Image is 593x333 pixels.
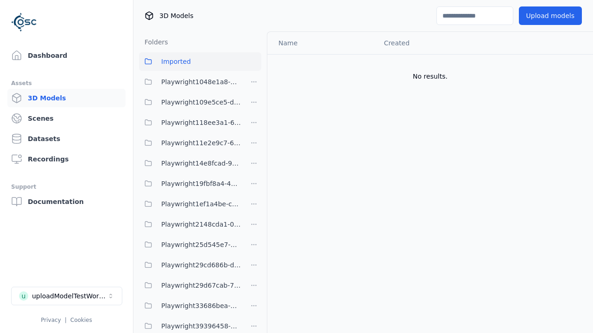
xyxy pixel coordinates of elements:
[139,134,241,152] button: Playwright11e2e9c7-6c23-4ce7-ac48-ea95a4ff6a43
[7,192,126,211] a: Documentation
[7,129,126,148] a: Datasets
[139,37,168,47] h3: Folders
[11,9,37,35] img: Logo
[7,89,126,107] a: 3D Models
[139,93,241,111] button: Playwright109e5ce5-d2cb-4ab8-a55a-98f36a07a7af
[161,56,191,67] span: Imported
[139,52,261,71] button: Imported
[161,321,241,332] span: Playwright39396458-2985-42cf-8e78-891847c6b0fc
[267,54,593,99] td: No results.
[32,291,107,301] div: uploadModelTestWorkspace
[161,280,241,291] span: Playwright29d67cab-7655-4a15-9701-4b560da7f167
[161,219,241,230] span: Playwright2148cda1-0135-4eee-9a3e-ba7e638b60a6
[70,317,92,323] a: Cookies
[11,287,122,305] button: Select a workspace
[161,198,241,210] span: Playwright1ef1a4be-ca25-4334-b22c-6d46e5dc87b0
[7,46,126,65] a: Dashboard
[7,150,126,168] a: Recordings
[139,215,241,234] button: Playwright2148cda1-0135-4eee-9a3e-ba7e638b60a6
[161,76,241,87] span: Playwright1048e1a8-7157-4402-9d51-a0d67d82f98b
[267,32,377,54] th: Name
[139,235,241,254] button: Playwright25d545e7-ff08-4d3b-b8cd-ba97913ee80b
[139,154,241,173] button: Playwright14e8fcad-9ce8-4c9f-9ba9-3f066997ed84
[139,276,241,295] button: Playwright29d67cab-7655-4a15-9701-4b560da7f167
[139,296,241,315] button: Playwright33686bea-41a4-43c8-b27a-b40c54b773e3
[139,113,241,132] button: Playwright118ee3a1-6e25-456a-9a29-0f34eaed349c
[139,256,241,274] button: Playwright29cd686b-d0c9-4777-aa54-1065c8c7cee8
[139,73,241,91] button: Playwright1048e1a8-7157-4402-9d51-a0d67d82f98b
[377,32,488,54] th: Created
[139,195,241,213] button: Playwright1ef1a4be-ca25-4334-b22c-6d46e5dc87b0
[65,317,67,323] span: |
[161,117,241,128] span: Playwright118ee3a1-6e25-456a-9a29-0f34eaed349c
[161,259,241,271] span: Playwright29cd686b-d0c9-4777-aa54-1065c8c7cee8
[161,158,241,169] span: Playwright14e8fcad-9ce8-4c9f-9ba9-3f066997ed84
[161,137,241,148] span: Playwright11e2e9c7-6c23-4ce7-ac48-ea95a4ff6a43
[11,78,122,89] div: Assets
[41,317,61,323] a: Privacy
[19,291,28,301] div: u
[7,109,126,128] a: Scenes
[519,6,582,25] button: Upload models
[11,181,122,192] div: Support
[161,300,241,311] span: Playwright33686bea-41a4-43c8-b27a-b40c54b773e3
[161,178,241,189] span: Playwright19fbf8a4-490f-4493-a67b-72679a62db0e
[161,239,241,250] span: Playwright25d545e7-ff08-4d3b-b8cd-ba97913ee80b
[139,174,241,193] button: Playwright19fbf8a4-490f-4493-a67b-72679a62db0e
[161,97,241,108] span: Playwright109e5ce5-d2cb-4ab8-a55a-98f36a07a7af
[159,11,193,20] span: 3D Models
